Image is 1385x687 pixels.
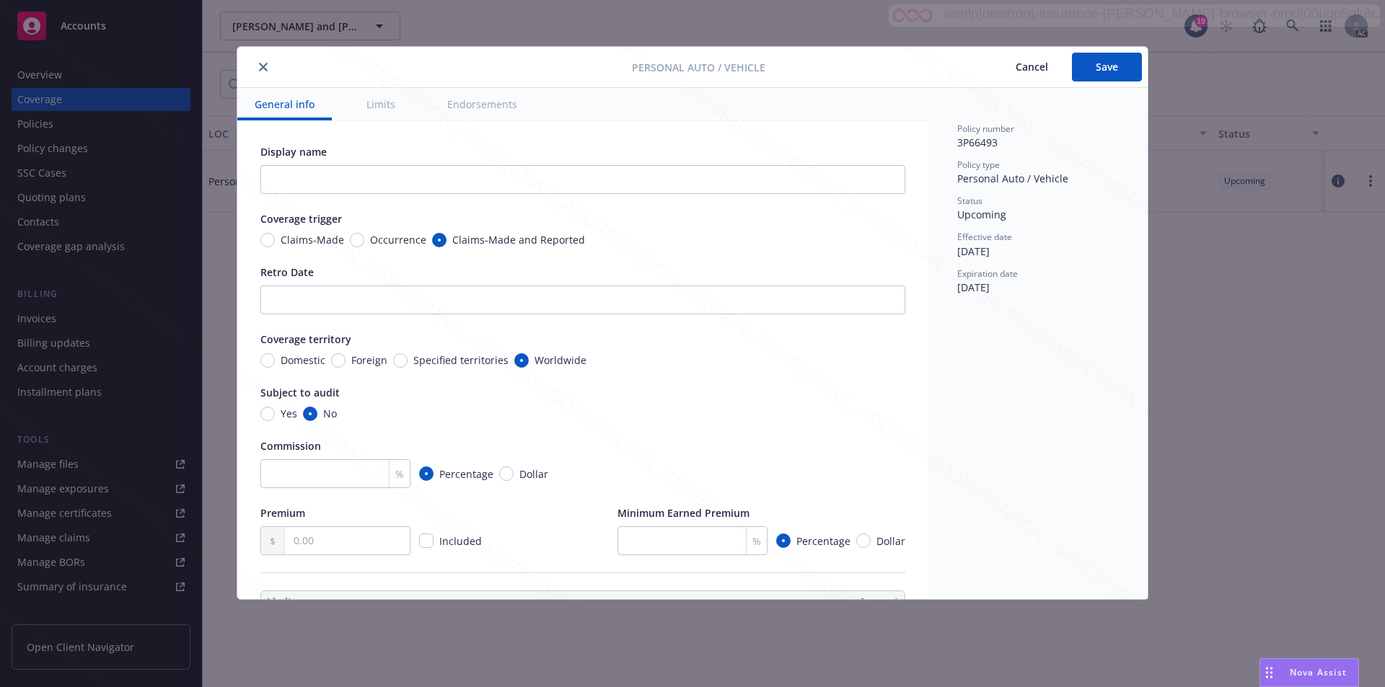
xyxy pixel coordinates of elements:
span: Effective date [957,231,1012,243]
span: [DATE] [957,244,990,258]
input: Domestic [260,353,275,368]
input: Occurrence [350,233,364,247]
span: Retro Date [260,265,314,279]
span: Nova Assist [1290,666,1347,678]
span: Domestic [281,353,325,368]
input: Claims-Made [260,233,275,247]
span: 3P66493 [957,136,998,149]
span: Worldwide [535,353,586,368]
span: Cancel [1016,60,1048,74]
button: close [255,58,272,76]
input: Worldwide [514,353,529,368]
span: Percentage [796,533,850,549]
span: Status [957,195,982,207]
span: Expiration date [957,267,1018,280]
span: Premium [260,506,305,520]
span: Claims-Made [281,232,344,247]
span: % [752,533,761,549]
input: Percentage [419,466,434,481]
input: Specified territories [393,353,408,368]
input: Yes [260,407,275,421]
button: Nova Assist [1259,658,1359,687]
button: General info [237,88,332,120]
input: Percentage [776,533,791,548]
span: [DATE] [957,280,990,294]
span: Coverage trigger [260,212,342,226]
span: Dollar [876,533,905,549]
input: Dollar [856,533,871,548]
input: 0.00 [285,527,410,554]
span: Upcoming [957,208,1006,221]
span: Foreign [351,353,387,368]
span: Personal Auto / Vehicle [632,60,765,75]
span: Included [439,534,482,548]
span: Dollar [519,466,548,482]
button: Limits [349,88,413,120]
button: Endorsements [430,88,535,120]
span: Yes [281,406,297,421]
span: Policy type [957,159,1000,171]
button: Save [1072,53,1142,81]
span: No [323,406,337,421]
span: Subject to audit [260,386,340,399]
span: Display name [260,145,327,159]
div: Drag to move [1260,659,1278,686]
span: Minimum Earned Premium [617,506,749,520]
input: No [303,407,317,421]
th: Limits [261,591,519,613]
span: Policy number [957,123,1014,135]
span: Personal Auto / Vehicle [957,172,1068,185]
span: Specified territories [413,353,509,368]
span: Coverage territory [260,332,351,346]
span: Percentage [439,466,493,482]
span: Occurrence [370,232,426,247]
th: Amount [589,591,905,613]
span: Claims-Made and Reported [452,232,585,247]
span: % [395,466,404,482]
span: Save [1096,60,1118,74]
input: Foreign [331,353,346,368]
input: Dollar [499,466,514,481]
input: Claims-Made and Reported [432,233,447,247]
button: Cancel [992,53,1072,81]
span: Commission [260,439,321,453]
